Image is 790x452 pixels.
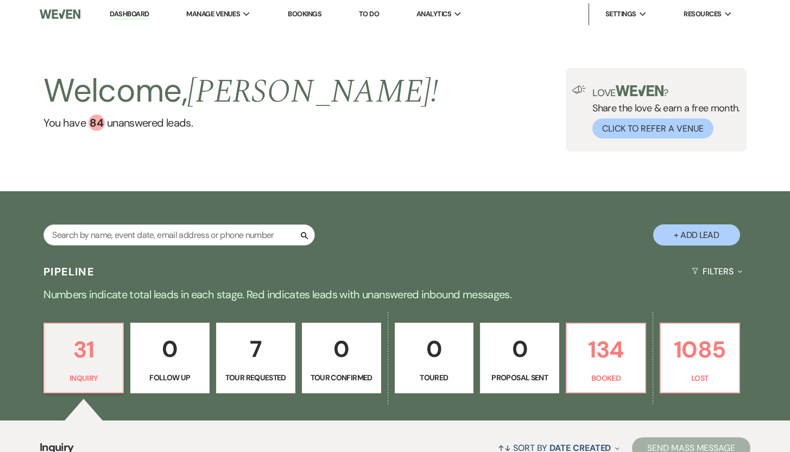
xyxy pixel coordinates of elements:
[586,85,740,139] div: Share the love & earn a free month.
[130,323,210,393] a: 0Follow Up
[592,118,713,139] button: Click to Refer a Venue
[51,331,116,368] p: 31
[667,372,732,384] p: Lost
[687,257,747,286] button: Filters
[480,323,559,393] a: 0Proposal Sent
[137,331,203,367] p: 0
[43,224,315,246] input: Search by name, event date, email address or phone number
[302,323,381,393] a: 0Tour Confirmed
[186,9,240,20] span: Manage Venues
[137,372,203,384] p: Follow Up
[309,372,374,384] p: Tour Confirmed
[566,323,646,393] a: 134Booked
[573,372,639,384] p: Booked
[309,331,374,367] p: 0
[416,9,451,20] span: Analytics
[573,331,639,368] p: 134
[223,331,288,367] p: 7
[43,68,438,115] h2: Welcome,
[402,372,467,384] p: Toured
[187,67,438,117] span: [PERSON_NAME] !
[653,224,740,246] button: + Add Lead
[359,9,379,18] a: To Do
[43,264,94,279] h3: Pipeline
[4,286,786,303] p: Numbers indicate total leads in each stage. Red indicates leads with unanswered inbound messages.
[605,9,636,20] span: Settings
[667,331,732,368] p: 1085
[51,372,116,384] p: Inquiry
[572,85,586,94] img: loud-speaker-illustration.svg
[43,323,124,393] a: 31Inquiry
[402,331,467,367] p: 0
[616,85,664,96] img: weven-logo-green.svg
[216,323,295,393] a: 7Tour Requested
[395,323,474,393] a: 0Toured
[223,372,288,384] p: Tour Requested
[684,9,721,20] span: Resources
[40,3,80,26] img: Weven Logo
[89,115,105,131] div: 84
[660,323,740,393] a: 1085Lost
[487,331,552,367] p: 0
[592,85,740,98] p: Love ?
[288,9,321,18] a: Bookings
[487,372,552,384] p: Proposal Sent
[110,9,149,20] a: Dashboard
[43,115,438,131] a: You have 84 unanswered leads.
